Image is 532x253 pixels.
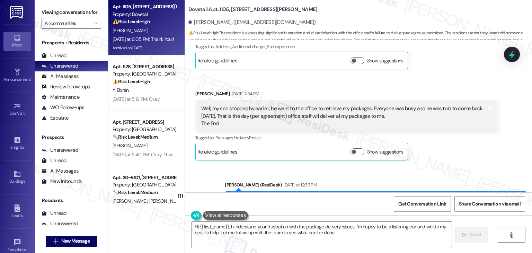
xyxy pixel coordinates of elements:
div: Unanswered [42,62,78,70]
div: Property: [GEOGRAPHIC_DATA] [113,126,177,133]
strong: ⚠️ Risk Level: High [113,18,150,25]
span: Send [470,231,481,238]
span: Y. Ebren [113,87,128,93]
button: Share Conversation via email [454,196,525,212]
div: Escalate [42,114,69,122]
span: : The resident is expressing significant frustration and dissatisfaction with the office staff's ... [188,29,532,52]
div: Related guidelines [197,148,238,158]
span: [PERSON_NAME] [149,198,186,204]
div: Unread [42,52,66,59]
span: • [31,76,32,81]
label: Show suggestions [367,148,404,156]
a: Inbox [3,32,31,51]
i:  [509,232,514,238]
div: Unanswered [42,147,78,154]
div: Tagged as: [195,42,497,52]
div: Residents [35,197,108,204]
div: All Messages [42,73,79,80]
div: New Inbounds [42,178,82,185]
div: [DATE] 2:34 PM [230,90,259,97]
span: • [24,144,25,149]
span: [PERSON_NAME] [113,142,147,149]
div: Prospects + Residents [35,39,108,46]
div: Apt. [STREET_ADDRESS] [113,119,177,126]
span: Share Conversation via email [459,200,521,208]
div: [PERSON_NAME] [195,90,497,100]
div: [DATE] at 5:16 PM: Okay [113,96,160,102]
div: [PERSON_NAME]. ([EMAIL_ADDRESS][DOMAIN_NAME]) [188,19,316,26]
div: [DATE] at 6:05 PM: Thank You!! [113,36,174,42]
span: Packages/delivery , [215,135,249,141]
div: Prospects [35,134,108,141]
div: WO Follow-ups [42,104,84,111]
div: Maintenance [42,94,80,101]
label: Show suggestions [367,57,404,64]
div: Apt. I105, [STREET_ADDRESS][PERSON_NAME] [113,3,177,10]
span: • [25,110,26,115]
button: Send [454,227,488,243]
div: Related guidelines [197,57,238,67]
div: Unanswered [42,220,78,227]
span: [PERSON_NAME] [113,27,147,34]
div: Unread [42,157,66,164]
span: Get Conversation Link [398,200,446,208]
button: New Message [46,236,97,247]
div: [DATE] at 5:40 PM: Okay. Thank you [113,151,184,158]
div: Unread [42,210,66,217]
strong: ⚠️ Risk Level: High [188,30,218,36]
strong: 🔧 Risk Level: Medium [113,189,158,195]
i:  [94,20,97,26]
span: Address , [215,44,232,50]
div: Well, my son stopped by earlier, he went to the office to retrieve my packages. Everyone was busy... [201,105,486,127]
button: Get Conversation Link [394,196,451,212]
input: All communities [45,18,90,29]
span: Praise [249,135,260,141]
strong: ⚠️ Risk Level: High [113,78,150,85]
div: Review follow-ups [42,83,90,90]
span: [PERSON_NAME] [113,198,149,204]
div: [PERSON_NAME] (ResiDesk) [225,181,527,191]
div: Apt. 30~B101, [STREET_ADDRESS] [113,174,177,181]
div: Property: [GEOGRAPHIC_DATA] [113,181,177,189]
span: New Message [61,237,90,245]
div: Property: Dovetail [113,11,177,18]
b: Dovetail: Apt. I105, [STREET_ADDRESS][PERSON_NAME] [188,6,317,13]
strong: 🔧 Risk Level: Medium [113,134,158,140]
a: Site Visit • [3,100,31,119]
img: ResiDesk Logo [10,6,24,19]
div: Property: [GEOGRAPHIC_DATA] [113,70,177,78]
div: All Messages [42,167,79,175]
div: Apt. 528, [STREET_ADDRESS] [113,63,177,70]
span: • [27,246,28,251]
textarea: Hi {{first_name}}, I understand your frustration with the package delivery issues. I'm happy to b... [192,222,451,248]
div: Archived on [DATE] [112,44,177,52]
div: Tagged as: [195,133,497,143]
i:  [462,232,467,238]
div: [DATE] at 12:36 PM [282,181,317,189]
label: Viewing conversations for [42,7,101,18]
a: Buildings [3,168,31,187]
i:  [53,238,58,244]
span: Bad experience [267,44,295,50]
a: Insights • [3,134,31,153]
span: Additional charges , [232,44,267,50]
a: Leads [3,202,31,221]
